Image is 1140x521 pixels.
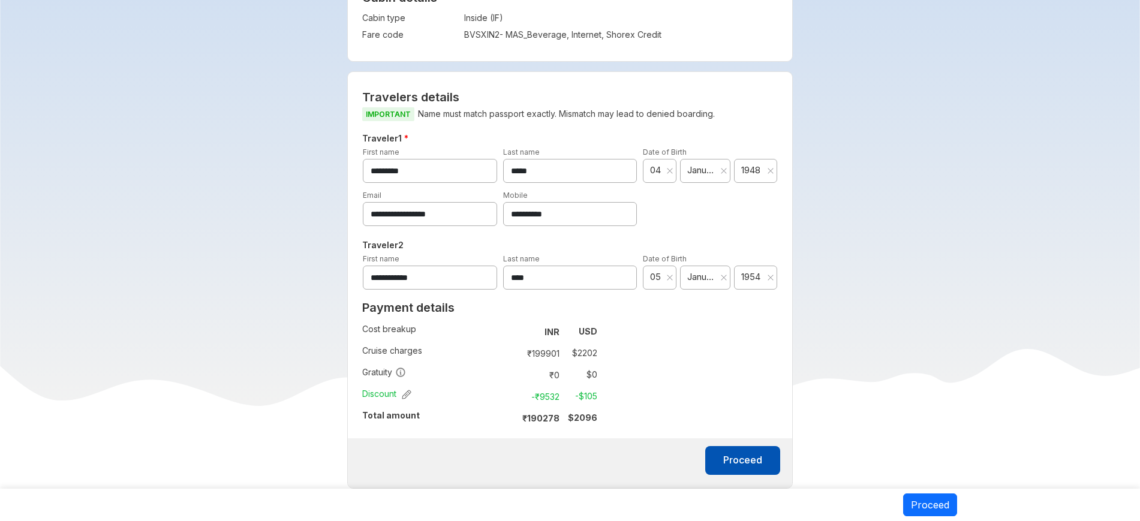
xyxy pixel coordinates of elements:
[666,272,673,284] button: Clear
[564,388,597,405] td: -$ 105
[360,131,780,146] h5: Traveler 1
[509,342,514,364] td: :
[458,26,464,43] td: :
[509,364,514,386] td: :
[362,321,509,342] td: Cost breakup
[458,10,464,26] td: :
[363,254,399,263] label: First name
[362,107,778,122] p: Name must match passport exactly. Mismatch may lead to denied boarding.
[767,274,774,281] svg: close
[579,326,597,336] strong: USD
[362,300,597,315] h2: Payment details
[362,90,778,104] h2: Travelers details
[503,254,540,263] label: Last name
[564,366,597,383] td: $ 0
[564,345,597,362] td: $ 2202
[464,29,685,41] div: BVSXIN2 - MAS_Beverage, Internet, Shorex Credit
[666,167,673,174] svg: close
[503,191,528,200] label: Mobile
[362,10,458,26] td: Cabin type
[687,271,715,283] span: January
[509,321,514,342] td: :
[509,386,514,407] td: :
[767,272,774,284] button: Clear
[503,147,540,156] label: Last name
[363,191,381,200] label: Email
[363,147,399,156] label: First name
[514,345,564,362] td: ₹ 199901
[522,413,560,423] strong: ₹ 190278
[464,10,685,26] td: Inside (IF)
[362,342,509,364] td: Cruise charges
[514,366,564,383] td: ₹ 0
[362,26,458,43] td: Fare code
[720,165,727,177] button: Clear
[362,410,420,420] strong: Total amount
[650,164,663,176] span: 04
[767,167,774,174] svg: close
[666,274,673,281] svg: close
[362,107,414,121] span: IMPORTANT
[720,274,727,281] svg: close
[741,271,763,283] span: 1954
[545,327,560,337] strong: INR
[509,407,514,429] td: :
[362,388,411,400] span: Discount
[360,238,780,252] h5: Traveler 2
[741,164,763,176] span: 1948
[362,366,406,378] span: Gratuity
[514,388,564,405] td: -₹ 9532
[705,446,780,475] button: Proceed
[666,165,673,177] button: Clear
[687,164,715,176] span: January
[720,167,727,174] svg: close
[643,147,687,156] label: Date of Birth
[720,272,727,284] button: Clear
[643,254,687,263] label: Date of Birth
[903,493,957,516] button: Proceed
[568,412,597,423] strong: $ 2096
[767,165,774,177] button: Clear
[650,271,663,283] span: 05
